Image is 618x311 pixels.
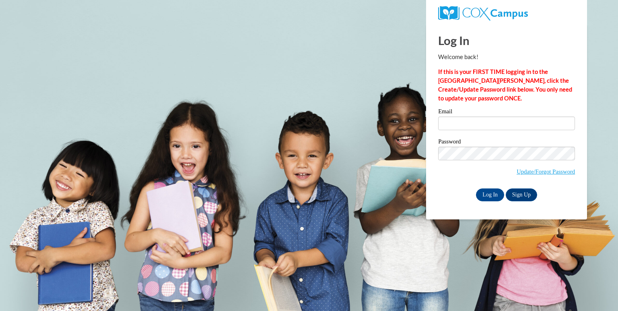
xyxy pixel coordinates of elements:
input: Log In [476,188,504,201]
label: Email [438,108,575,117]
img: COX Campus [438,6,528,20]
a: Sign Up [506,188,537,201]
h1: Log In [438,32,575,49]
p: Welcome back! [438,53,575,61]
a: COX Campus [438,9,528,16]
a: Update/Forgot Password [517,168,575,175]
strong: If this is your FIRST TIME logging in to the [GEOGRAPHIC_DATA][PERSON_NAME], click the Create/Upd... [438,68,572,102]
label: Password [438,139,575,147]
